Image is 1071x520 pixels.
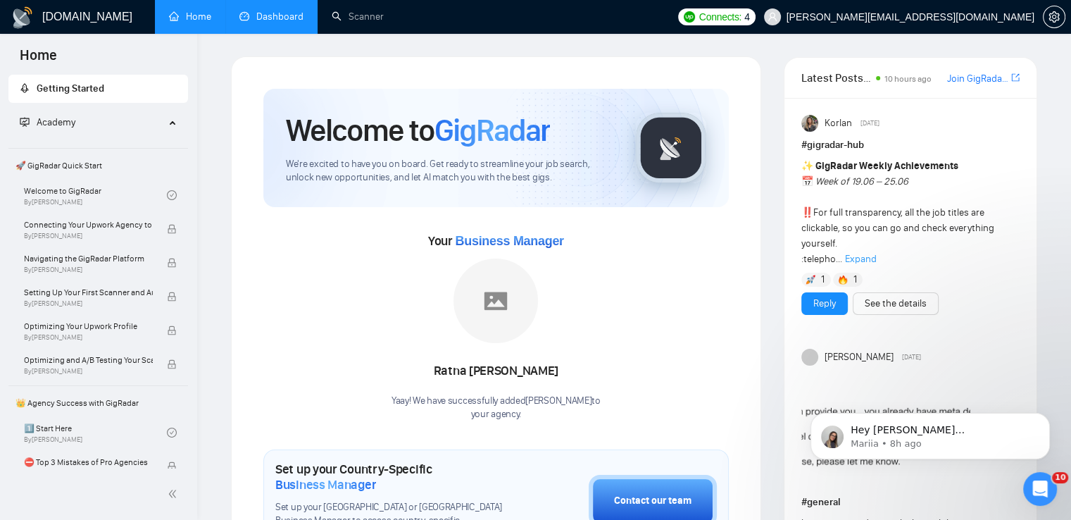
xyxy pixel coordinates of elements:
span: [DATE] [902,351,921,364]
button: setting [1043,6,1065,28]
span: Business Manager [455,234,563,248]
span: [PERSON_NAME] [824,349,893,365]
span: Academy [20,116,75,128]
span: By [PERSON_NAME] [24,299,153,308]
span: ⛔ Top 3 Mistakes of Pro Agencies [24,455,153,469]
span: Home [8,45,68,75]
span: 📅 [801,175,813,187]
span: 4 [744,9,750,25]
a: searchScanner [332,11,384,23]
span: rocket [20,83,30,93]
button: Reply [801,292,848,315]
span: user [768,12,777,22]
strong: GigRadar Weekly Achievements [815,160,958,172]
span: Optimizing Your Upwork Profile [24,319,153,333]
span: Connecting Your Upwork Agency to GigRadar [24,218,153,232]
span: For full transparency, all the job titles are clickable, so you can go and check everything yours... [801,160,994,265]
span: By [PERSON_NAME] [24,367,153,376]
h1: Set up your Country-Specific [275,462,518,493]
span: ‼️ [801,206,813,218]
span: lock [167,224,177,234]
span: 10 hours ago [884,74,932,84]
span: export [1011,72,1020,83]
span: 10 [1052,472,1068,483]
span: double-left [168,487,182,501]
button: See the details [853,292,939,315]
iframe: Intercom notifications message [789,383,1071,482]
span: Business Manager [275,477,376,493]
img: F09A8UU1U58-Screenshot(595).png [801,371,970,484]
span: [DATE] [860,117,879,130]
img: upwork-logo.png [684,11,695,23]
span: 🚀 GigRadar Quick Start [10,151,187,180]
img: logo [11,6,34,29]
span: Optimizing and A/B Testing Your Scanner for Better Results [24,353,153,367]
img: Korlan [801,115,818,132]
span: Getting Started [37,82,104,94]
p: your agency . [392,408,601,421]
em: Week of 19.06 – 25.06 [815,175,908,187]
span: lock [167,359,177,369]
a: homeHome [169,11,211,23]
a: export [1011,71,1020,85]
span: Latest Posts from the GigRadar Community [801,69,872,87]
div: Yaay! We have successfully added [PERSON_NAME] to [392,395,601,421]
span: fund-projection-screen [20,117,30,127]
span: Connects: [699,9,741,25]
img: 🔥 [838,275,848,285]
span: check-circle [167,428,177,438]
a: 1️⃣ Start HereBy[PERSON_NAME] [24,417,167,448]
div: Contact our team [614,493,691,509]
span: check-circle [167,190,177,200]
span: 1 [821,273,825,287]
span: lock [167,462,177,471]
img: 🚀 [806,275,815,285]
a: Welcome to GigRadarBy[PERSON_NAME] [24,180,167,211]
span: We're excited to have you on board. Get ready to streamline your job search, unlock new opportuni... [286,158,613,185]
a: setting [1043,11,1065,23]
span: Your [428,233,564,249]
h1: Welcome to [286,111,550,149]
span: Setting Up Your First Scanner and Auto-Bidder [24,285,153,299]
span: By [PERSON_NAME] [24,333,153,342]
img: gigradar-logo.png [636,113,706,183]
span: Academy [37,116,75,128]
span: lock [167,258,177,268]
span: Navigating the GigRadar Platform [24,252,153,266]
span: lock [167,292,177,302]
h1: # gigradar-hub [801,137,1020,153]
div: Ratna [PERSON_NAME] [392,359,601,383]
span: GigRadar [434,111,550,149]
a: See the details [865,296,927,311]
span: 1 [853,273,856,287]
h1: # general [801,495,1020,510]
li: Getting Started [8,75,188,103]
a: dashboardDashboard [239,11,303,23]
iframe: Intercom live chat [1023,472,1057,506]
span: Korlan [824,116,851,131]
span: 👑 Agency Success with GigRadar [10,389,187,417]
span: By [PERSON_NAME] [24,266,153,274]
span: ✨ [801,160,813,172]
span: By [PERSON_NAME] [24,232,153,240]
a: Join GigRadar Slack Community [947,71,1008,87]
span: lock [167,326,177,335]
img: placeholder.png [453,259,538,343]
a: Reply [813,296,836,311]
span: Expand [845,253,877,265]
